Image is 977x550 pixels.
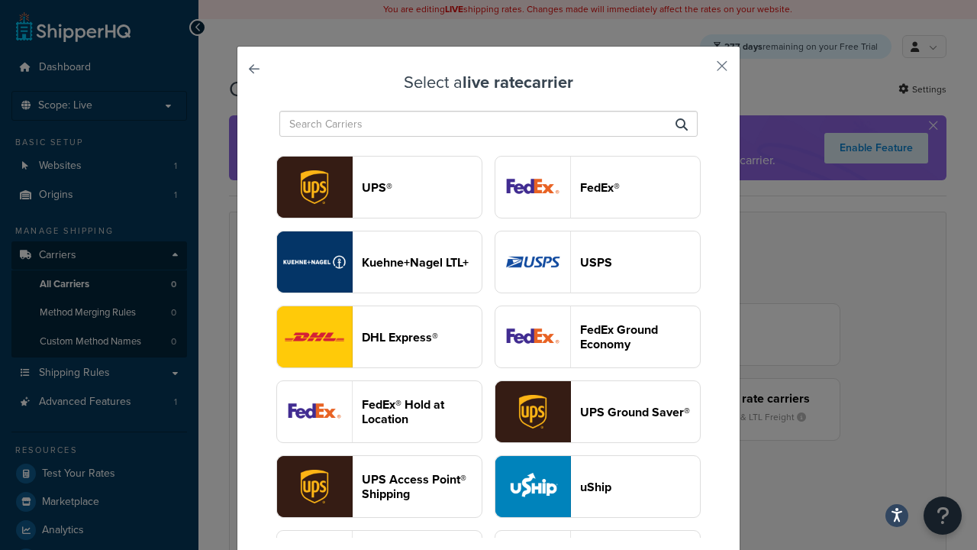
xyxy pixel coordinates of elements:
[362,255,482,270] header: Kuehne+Nagel LTL+
[362,397,482,426] header: FedEx® Hold at Location
[362,180,482,195] header: UPS®
[276,455,482,518] button: accessPoint logoUPS Access Point® Shipping
[495,231,701,293] button: usps logoUSPS
[277,456,352,517] img: accessPoint logo
[580,405,700,419] header: UPS Ground Saver®
[495,381,570,442] img: surePost logo
[495,380,701,443] button: surePost logoUPS Ground Saver®
[276,73,701,92] h3: Select a
[580,180,700,195] header: FedEx®
[362,330,482,345] header: DHL Express®
[362,472,482,501] header: UPS Access Point® Shipping
[495,456,570,517] img: uShip logo
[495,156,701,218] button: fedEx logoFedEx®
[277,157,352,218] img: ups logo
[463,70,573,95] strong: live rate carrier
[277,381,352,442] img: fedExLocation logo
[276,156,482,218] button: ups logoUPS®
[580,480,700,494] header: uShip
[580,255,700,270] header: USPS
[276,380,482,443] button: fedExLocation logoFedEx® Hold at Location
[495,231,570,293] img: usps logo
[279,111,698,137] input: Search Carriers
[495,306,570,367] img: smartPost logo
[495,455,701,518] button: uShip logouShip
[580,322,700,351] header: FedEx Ground Economy
[277,231,352,293] img: reTransFreight logo
[276,231,482,293] button: reTransFreight logoKuehne+Nagel LTL+
[277,306,352,367] img: dhl logo
[276,306,482,368] button: dhl logoDHL Express®
[495,157,570,218] img: fedEx logo
[495,306,701,368] button: smartPost logoFedEx Ground Economy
